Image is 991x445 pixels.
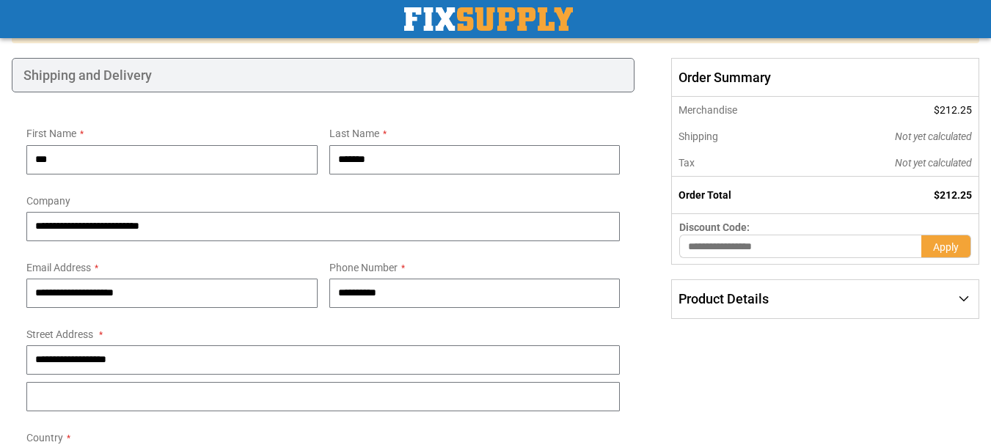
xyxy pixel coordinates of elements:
span: Discount Code: [679,221,750,233]
span: Last Name [329,128,379,139]
span: Shipping [679,130,718,142]
strong: Order Total [679,189,731,201]
img: Fix Industrial Supply [404,7,573,31]
span: Product Details [679,291,769,306]
span: Not yet calculated [895,157,972,169]
span: Street Address [26,328,93,340]
a: store logo [404,7,573,31]
span: $212.25 [934,104,972,116]
span: Order Summary [671,58,979,98]
th: Merchandise [672,97,808,123]
span: $212.25 [934,189,972,201]
div: Shipping and Delivery [12,58,635,93]
span: Apply [933,241,959,253]
th: Tax [672,150,808,177]
span: First Name [26,128,76,139]
span: Country [26,432,63,444]
span: Not yet calculated [895,130,972,142]
button: Apply [921,235,971,258]
span: Phone Number [329,262,398,273]
span: Email Address [26,262,91,273]
span: Company [26,195,70,207]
